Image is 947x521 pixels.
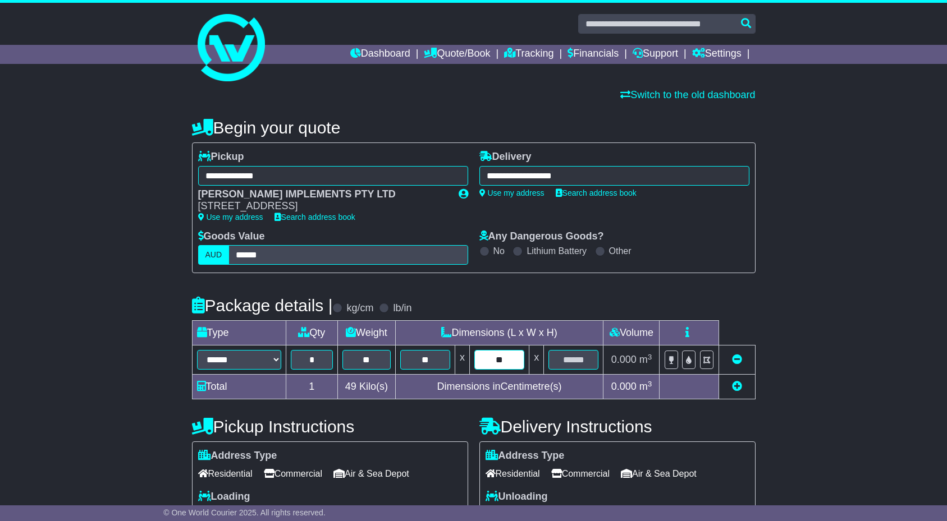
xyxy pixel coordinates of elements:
[350,45,410,64] a: Dashboard
[621,465,697,482] span: Air & Sea Depot
[603,321,660,345] td: Volume
[345,381,356,392] span: 49
[633,45,678,64] a: Support
[479,417,756,436] h4: Delivery Instructions
[479,188,545,197] a: Use my address
[732,381,742,392] a: Add new item
[198,213,263,222] a: Use my address
[275,213,355,222] a: Search address book
[424,45,490,64] a: Quote/Book
[192,375,286,399] td: Total
[551,465,610,482] span: Commercial
[333,465,409,482] span: Air & Sea Depot
[395,375,603,399] td: Dimensions in Centimetre(s)
[393,302,411,315] label: lb/in
[395,321,603,345] td: Dimensions (L x W x H)
[198,188,447,201] div: [PERSON_NAME] IMPLEMENTS PTY LTD
[486,450,565,462] label: Address Type
[611,381,637,392] span: 0.000
[346,302,373,315] label: kg/cm
[479,230,604,243] label: Any Dangerous Goods?
[192,118,756,137] h4: Begin your quote
[504,45,553,64] a: Tracking
[286,375,338,399] td: 1
[163,508,326,517] span: © One World Courier 2025. All rights reserved.
[527,246,587,256] label: Lithium Battery
[479,151,532,163] label: Delivery
[620,89,755,100] a: Switch to the old dashboard
[486,465,540,482] span: Residential
[556,188,637,197] a: Search address book
[648,380,652,388] sup: 3
[198,465,253,482] span: Residential
[609,246,632,256] label: Other
[338,375,396,399] td: Kilo(s)
[198,245,230,265] label: AUD
[198,450,277,462] label: Address Type
[493,246,505,256] label: No
[198,230,265,243] label: Goods Value
[198,491,250,503] label: Loading
[192,321,286,345] td: Type
[455,345,469,375] td: x
[264,465,322,482] span: Commercial
[192,417,468,436] h4: Pickup Instructions
[198,151,244,163] label: Pickup
[286,321,338,345] td: Qty
[639,381,652,392] span: m
[732,354,742,365] a: Remove this item
[529,345,544,375] td: x
[198,200,447,213] div: [STREET_ADDRESS]
[486,491,548,503] label: Unloading
[192,296,333,315] h4: Package details |
[692,45,742,64] a: Settings
[338,321,396,345] td: Weight
[611,354,637,365] span: 0.000
[639,354,652,365] span: m
[568,45,619,64] a: Financials
[648,353,652,361] sup: 3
